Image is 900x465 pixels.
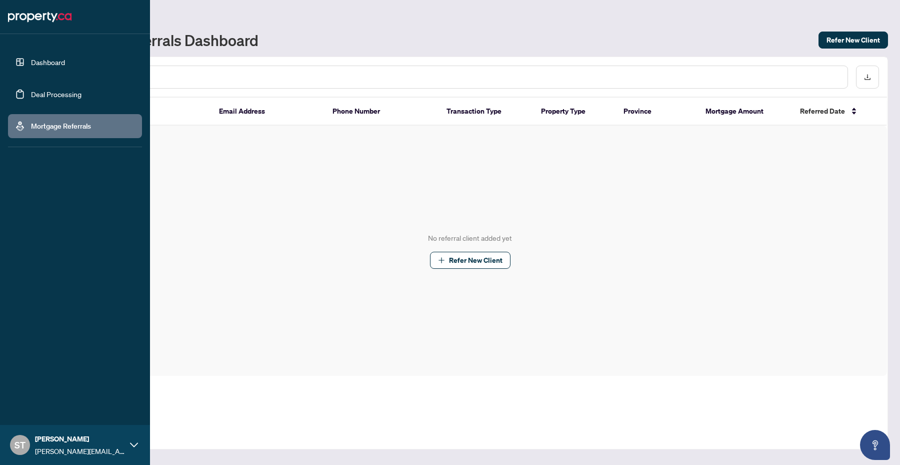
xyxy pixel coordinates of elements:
[31,58,65,67] a: Dashboard
[826,32,880,48] span: Refer New Client
[324,98,438,126] th: Phone Number
[438,98,533,126] th: Transaction Type
[428,233,512,244] div: No referral client added yet
[31,122,91,131] a: Mortgage Referrals
[800,106,845,117] span: Referred Date
[860,430,890,460] button: Open asap
[430,252,510,269] button: Refer New Client
[35,433,125,444] span: [PERSON_NAME]
[818,32,888,49] button: Refer New Client
[52,32,258,48] h1: Mortgage Referrals Dashboard
[31,90,81,99] a: Deal Processing
[792,98,887,126] th: Referred Date
[8,9,71,25] img: logo
[211,98,324,126] th: Email Address
[615,98,697,126] th: Province
[14,438,25,452] span: ST
[533,98,615,126] th: Property Type
[438,257,445,264] span: plus
[856,66,879,89] button: download
[449,252,502,268] span: Refer New Client
[697,98,792,126] th: Mortgage Amount
[35,445,125,456] span: [PERSON_NAME][EMAIL_ADDRESS][DOMAIN_NAME]
[864,74,871,81] span: download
